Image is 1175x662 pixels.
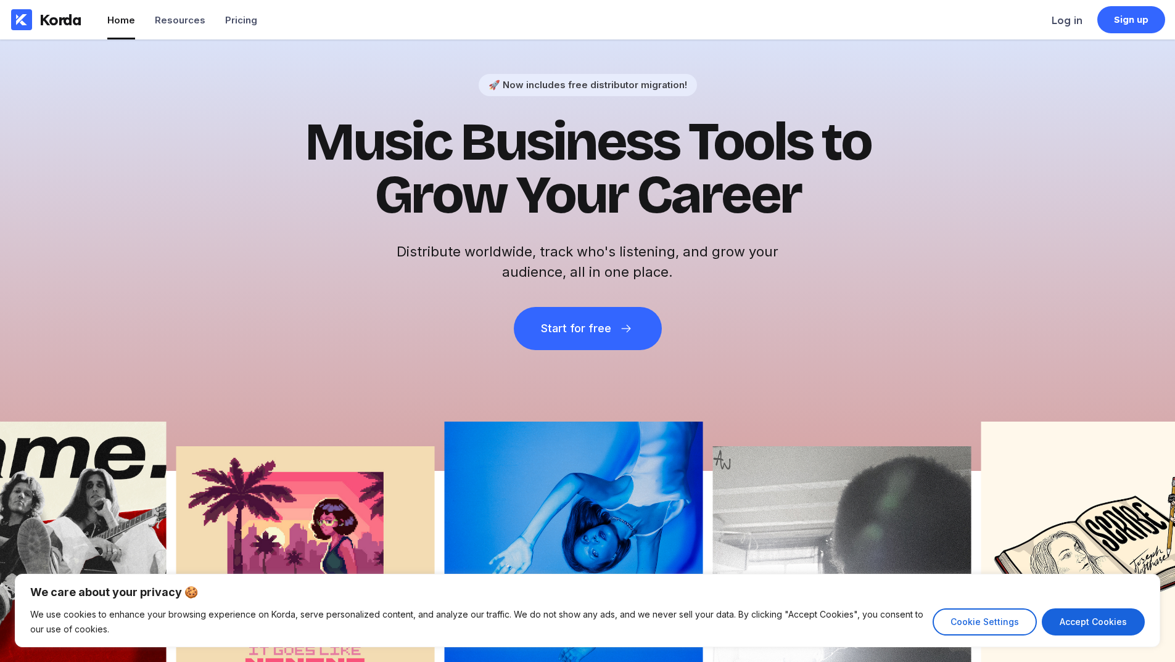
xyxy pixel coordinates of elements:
div: Start for free [541,322,611,335]
button: Start for free [514,307,662,350]
div: Home [107,14,135,26]
div: Korda [39,10,81,29]
h1: Music Business Tools to Grow Your Career [286,116,890,222]
button: Cookie Settings [933,608,1037,635]
h2: Distribute worldwide, track who's listening, and grow your audience, all in one place. [390,242,785,282]
div: Sign up [1114,14,1149,26]
button: Accept Cookies [1042,608,1145,635]
p: We use cookies to enhance your browsing experience on Korda, serve personalized content, and anal... [30,607,923,637]
div: 🚀 Now includes free distributor migration! [489,79,687,91]
p: We care about your privacy 🍪 [30,585,1145,600]
div: Log in [1052,14,1082,27]
a: Sign up [1097,6,1165,33]
div: Resources [155,14,205,26]
div: Pricing [225,14,257,26]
